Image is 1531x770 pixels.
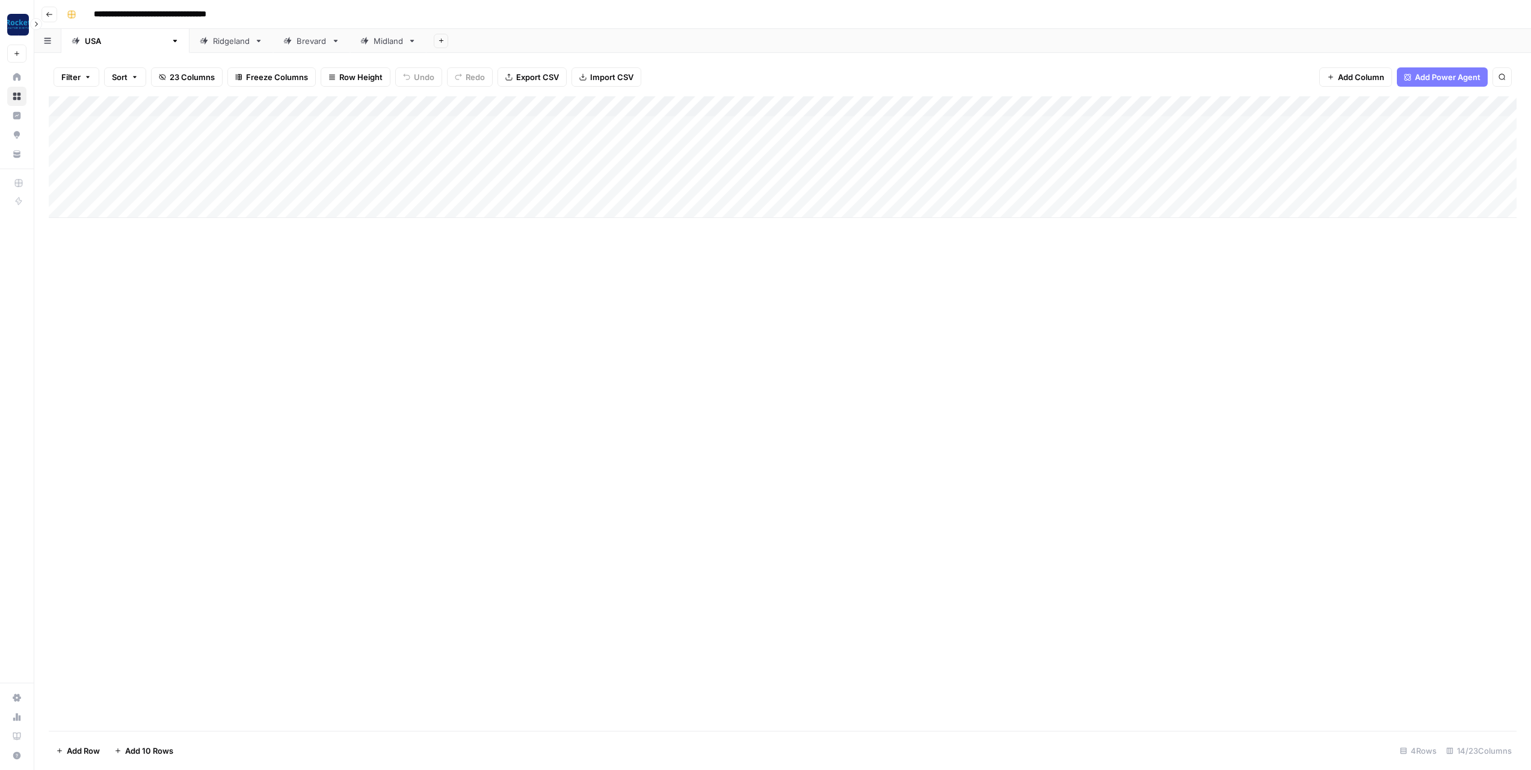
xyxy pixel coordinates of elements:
a: Browse [7,87,26,106]
button: Export CSV [497,67,567,87]
div: [GEOGRAPHIC_DATA] [85,35,166,47]
a: Insights [7,106,26,125]
button: Add 10 Rows [107,741,180,760]
button: Workspace: Rocket Pilots [7,10,26,40]
img: Rocket Pilots Logo [7,14,29,36]
span: Add Row [67,745,100,757]
button: Add Power Agent [1397,67,1488,87]
a: Your Data [7,144,26,164]
div: Ridgeland [213,35,250,47]
a: Opportunities [7,125,26,144]
a: Learning Hub [7,727,26,746]
span: Export CSV [516,71,559,83]
button: Undo [395,67,442,87]
div: 4 Rows [1395,741,1441,760]
span: Filter [61,71,81,83]
span: Import CSV [590,71,633,83]
button: Redo [447,67,493,87]
a: Usage [7,707,26,727]
a: Ridgeland [189,29,273,53]
button: Add Row [49,741,107,760]
a: Brevard [273,29,350,53]
span: 23 Columns [170,71,215,83]
button: 23 Columns [151,67,223,87]
a: Settings [7,688,26,707]
button: Sort [104,67,146,87]
a: [GEOGRAPHIC_DATA] [61,29,189,53]
a: Midland [350,29,427,53]
span: Undo [414,71,434,83]
button: Filter [54,67,99,87]
button: Import CSV [571,67,641,87]
button: Freeze Columns [227,67,316,87]
span: Redo [466,71,485,83]
span: Add 10 Rows [125,745,173,757]
button: Help + Support [7,746,26,765]
div: Brevard [297,35,327,47]
div: 14/23 Columns [1441,741,1517,760]
button: Add Column [1319,67,1392,87]
span: Add Power Agent [1415,71,1480,83]
div: Midland [374,35,403,47]
a: Home [7,67,26,87]
span: Freeze Columns [246,71,308,83]
span: Sort [112,71,128,83]
span: Row Height [339,71,383,83]
span: Add Column [1338,71,1384,83]
button: Row Height [321,67,390,87]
